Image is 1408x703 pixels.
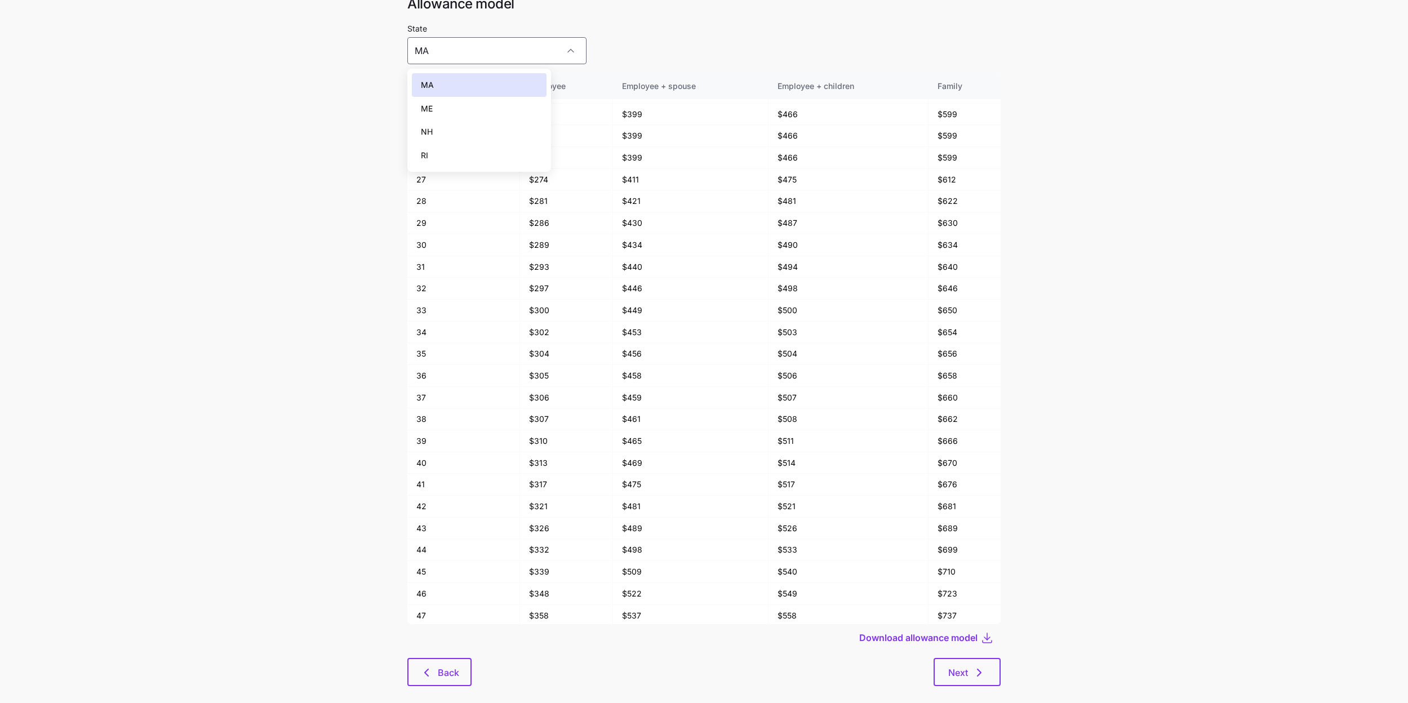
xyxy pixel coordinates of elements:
td: 35 [407,343,520,365]
button: Download allowance model [859,631,980,644]
td: $300 [520,300,613,322]
td: $666 [929,430,1001,452]
td: $599 [929,104,1001,126]
td: 40 [407,452,520,474]
td: 36 [407,365,520,387]
td: 39 [407,430,520,452]
td: $310 [520,430,613,452]
td: $293 [520,256,613,278]
td: $500 [769,300,929,322]
td: $266 [520,125,613,147]
td: $681 [929,496,1001,518]
td: $503 [769,322,929,344]
td: $522 [613,583,769,605]
td: $475 [769,169,929,191]
td: $461 [613,408,769,430]
td: 42 [407,496,520,518]
td: 43 [407,518,520,540]
td: 44 [407,539,520,561]
td: $599 [929,147,1001,169]
td: $490 [769,234,929,256]
span: Download allowance model [859,631,978,644]
td: 29 [407,212,520,234]
button: Back [407,658,472,686]
td: $307 [520,408,613,430]
td: $339 [520,561,613,583]
td: $458 [613,365,769,387]
td: $646 [929,278,1001,300]
div: Family [938,80,992,92]
td: $689 [929,518,1001,540]
td: $710 [929,561,1001,583]
td: $446 [613,278,769,300]
td: $289 [520,234,613,256]
td: $475 [613,474,769,496]
td: $521 [769,496,929,518]
td: $332 [520,539,613,561]
td: $421 [613,190,769,212]
td: 31 [407,256,520,278]
td: $266 [520,147,613,169]
td: 47 [407,605,520,627]
td: $358 [520,605,613,627]
td: $465 [613,430,769,452]
td: $466 [769,125,929,147]
td: $456 [613,343,769,365]
td: $453 [613,322,769,344]
td: $440 [613,256,769,278]
td: $599 [929,125,1001,147]
td: $634 [929,234,1001,256]
td: $537 [613,605,769,627]
div: Employee + children [778,80,919,92]
span: MA [421,79,434,91]
td: $660 [929,387,1001,409]
td: $399 [613,125,769,147]
td: 46 [407,583,520,605]
span: RI [421,149,428,162]
td: $306 [520,387,613,409]
td: $466 [769,104,929,126]
td: $508 [769,408,929,430]
td: 32 [407,278,520,300]
td: $434 [613,234,769,256]
td: $498 [613,539,769,561]
td: $321 [520,496,613,518]
td: 37 [407,387,520,409]
td: $699 [929,539,1001,561]
td: $630 [929,212,1001,234]
td: $494 [769,256,929,278]
td: $612 [929,169,1001,191]
td: $481 [613,496,769,518]
input: Select a state [407,37,587,64]
td: $430 [613,212,769,234]
td: $459 [613,387,769,409]
td: $326 [520,518,613,540]
td: $281 [520,190,613,212]
td: $640 [929,256,1001,278]
td: $676 [929,474,1001,496]
td: $274 [520,169,613,191]
td: 41 [407,474,520,496]
td: $297 [520,278,613,300]
td: $517 [769,474,929,496]
td: $526 [769,518,929,540]
td: 45 [407,561,520,583]
span: NH [421,126,433,138]
td: $286 [520,212,613,234]
td: $737 [929,605,1001,627]
td: $304 [520,343,613,365]
td: $509 [613,561,769,583]
td: $723 [929,583,1001,605]
td: $399 [613,104,769,126]
span: Next [948,666,968,679]
td: $449 [613,300,769,322]
td: $658 [929,365,1001,387]
td: $511 [769,430,929,452]
td: $348 [520,583,613,605]
td: 38 [407,408,520,430]
td: $466 [769,147,929,169]
td: $506 [769,365,929,387]
td: $549 [769,583,929,605]
td: $302 [520,322,613,344]
span: ME [421,103,433,115]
